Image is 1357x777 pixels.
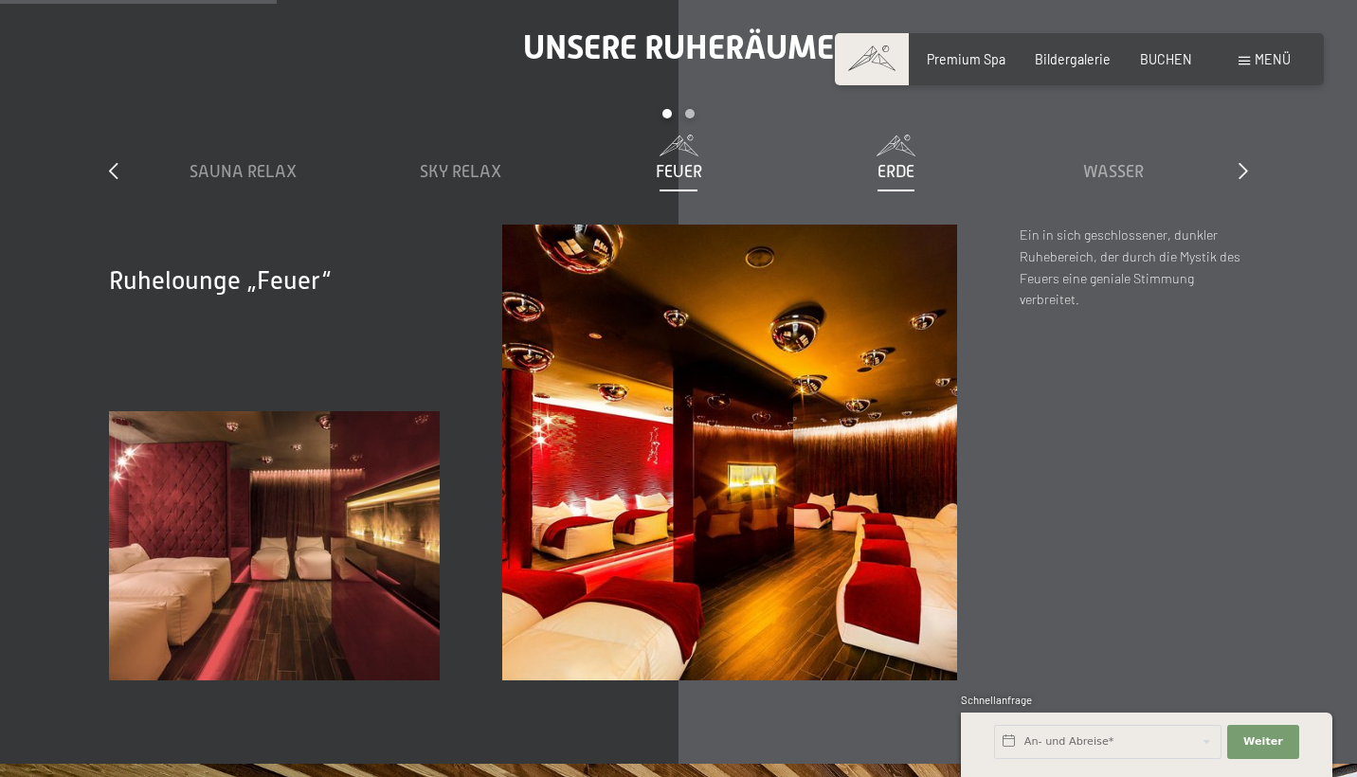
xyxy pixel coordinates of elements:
span: Ruhelounge „Feuer“ [109,266,332,295]
span: Sky Relax [420,162,501,181]
span: Feuer [656,162,702,181]
a: Bildergalerie [1035,51,1111,67]
span: Erde [878,162,914,181]
span: Wasser [1083,162,1144,181]
span: Weiter [1243,734,1283,750]
a: Premium Spa [927,51,1005,67]
p: Ein in sich geschlossener, dunkler Ruhebereich, der durch die Mystik des Feuers eine geniale Stim... [1020,225,1247,310]
a: BUCHEN [1140,51,1192,67]
div: Carousel Page 2 [685,109,695,118]
button: Weiter [1227,725,1299,759]
img: Ein Wellness-Urlaub in Südtirol – 7.700 m² Spa, 10 Saunen [502,225,958,680]
span: Sauna Relax [190,162,297,181]
div: Carousel Page 1 (Current Slide) [662,109,672,118]
div: Carousel Pagination [135,109,1222,135]
span: Unsere Ruheräume [523,27,834,66]
span: Schnellanfrage [961,694,1032,706]
span: Menü [1255,51,1291,67]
